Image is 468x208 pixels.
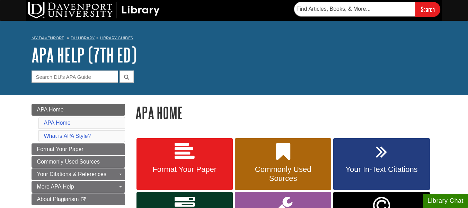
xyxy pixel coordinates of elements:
input: Search DU's APA Guide [32,70,118,83]
span: Format Your Paper [142,165,228,174]
a: My Davenport [32,35,64,41]
a: Commonly Used Sources [235,138,331,190]
img: DU Library [28,2,160,18]
span: Your In-Text Citations [338,165,424,174]
a: Your Citations & References [32,168,125,180]
input: Find Articles, Books, & More... [294,2,415,16]
button: Library Chat [423,194,468,208]
span: Your Citations & References [37,171,106,177]
nav: breadcrumb [32,33,437,44]
span: APA Home [37,107,64,113]
a: What is APA Style? [44,133,91,139]
a: Commonly Used Sources [32,156,125,168]
a: APA Help (7th Ed) [32,44,136,66]
form: Searches DU Library's articles, books, and more [294,2,440,17]
a: APA Home [32,104,125,116]
a: Format Your Paper [32,143,125,155]
span: Commonly Used Sources [37,159,100,165]
span: More APA Help [37,184,74,190]
a: Your In-Text Citations [333,138,430,190]
h1: APA Home [135,104,437,122]
i: This link opens in a new window [80,197,86,202]
a: DU Library [71,35,95,40]
span: Format Your Paper [37,146,83,152]
a: Library Guides [100,35,133,40]
a: About Plagiarism [32,193,125,205]
input: Search [415,2,440,17]
a: More APA Help [32,181,125,193]
span: About Plagiarism [37,196,79,202]
a: APA Home [44,120,71,126]
a: Format Your Paper [136,138,233,190]
span: Commonly Used Sources [240,165,326,183]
